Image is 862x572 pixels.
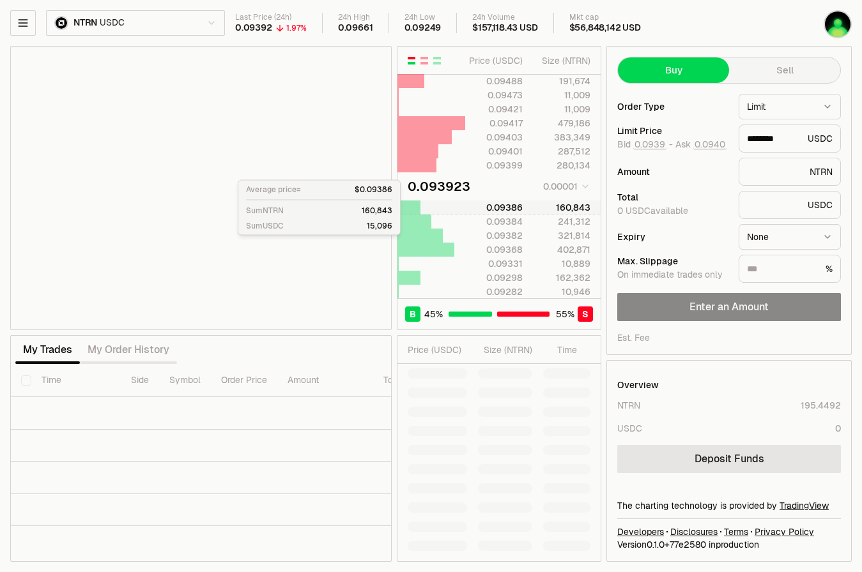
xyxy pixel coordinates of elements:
[755,525,814,538] a: Privacy Policy
[31,364,121,397] th: Time
[424,308,443,320] span: 45 %
[534,201,590,214] div: 160,843
[466,159,523,172] div: 0.09399
[801,399,841,412] div: 195.4492
[534,285,590,298] div: 10,946
[211,364,277,397] th: Order Price
[534,75,590,87] div: 191,674
[466,257,523,270] div: 0.09331
[617,399,640,412] div: NTRN
[338,22,373,34] div: 0.09661
[543,343,577,356] div: Time
[534,257,590,270] div: 10,889
[617,379,659,391] div: Overview
[617,232,728,241] div: Expiry
[582,308,589,320] span: S
[406,56,417,66] button: Show Buy and Sell Orders
[246,221,284,231] p: Sum USDC
[100,17,124,29] span: USDC
[569,13,641,22] div: Mkt cap
[478,343,532,356] div: Size ( NTRN )
[534,229,590,242] div: 321,814
[617,445,841,473] a: Deposit Funds
[466,201,523,214] div: 0.09386
[534,103,590,116] div: 11,009
[780,500,829,511] a: TradingView
[724,525,748,538] a: Terms
[432,56,442,66] button: Show Buy Orders Only
[617,525,664,538] a: Developers
[633,139,666,149] button: 0.0939
[235,22,272,34] div: 0.09392
[617,193,728,202] div: Total
[159,364,211,397] th: Symbol
[617,205,688,216] span: 0 USDC available
[617,102,728,111] div: Order Type
[466,103,523,116] div: 0.09421
[739,94,841,119] button: Limit
[534,215,590,228] div: 241,312
[410,308,416,320] span: B
[617,499,841,512] div: The charting technology is provided by
[670,525,718,538] a: Disclosures
[472,13,537,22] div: 24h Volume
[419,56,429,66] button: Show Sell Orders Only
[466,229,523,242] div: 0.09382
[617,269,728,281] div: On immediate trades only
[277,364,373,397] th: Amount
[534,54,590,67] div: Size ( NTRN )
[466,271,523,284] div: 0.09298
[618,57,729,83] button: Buy
[11,47,391,329] iframe: Financial Chart
[235,13,307,22] div: Last Price (24h)
[362,206,392,216] p: 160,843
[246,184,301,195] p: Average price=
[739,191,841,219] div: USDC
[534,117,590,130] div: 479,186
[472,22,537,34] div: $157,118.43 USD
[15,337,80,363] button: My Trades
[534,131,590,144] div: 383,349
[466,54,523,67] div: Price ( USDC )
[617,538,841,551] div: Version 0.1.0 + in production
[466,117,523,130] div: 0.09417
[338,13,373,22] div: 24h High
[825,11,850,37] img: Ledger 1 Pass phrase
[617,257,728,266] div: Max. Slippage
[617,167,728,176] div: Amount
[21,375,31,386] button: Select all
[617,126,728,135] div: Limit Price
[739,124,841,153] div: USDC
[675,139,727,151] span: Ask
[617,331,650,344] div: Est. Fee
[80,337,177,363] button: My Order History
[466,285,523,298] div: 0.09282
[739,224,841,250] button: None
[355,184,392,195] p: $0.09386
[73,17,97,29] span: NTRN
[404,22,442,34] div: 0.09249
[466,215,523,228] div: 0.09384
[534,271,590,284] div: 162,362
[729,57,840,83] button: Sell
[739,255,841,283] div: %
[121,364,159,397] th: Side
[408,343,467,356] div: Price ( USDC )
[466,75,523,87] div: 0.09488
[367,221,392,231] p: 15,096
[569,22,641,34] div: $56,848,142 USD
[246,206,284,216] p: Sum NTRN
[617,139,673,151] span: Bid -
[534,89,590,102] div: 11,009
[373,364,469,397] th: Total
[466,145,523,158] div: 0.09401
[617,422,642,435] div: USDC
[539,179,590,194] button: 0.00001
[534,243,590,256] div: 402,871
[835,422,841,435] div: 0
[534,159,590,172] div: 280,134
[404,13,442,22] div: 24h Low
[408,177,470,195] div: 0.093923
[556,308,574,320] span: 55 %
[466,131,523,144] div: 0.09403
